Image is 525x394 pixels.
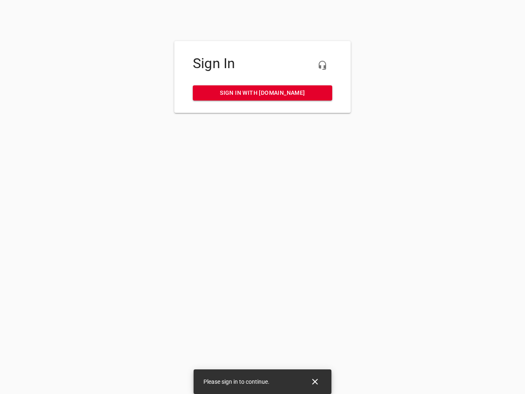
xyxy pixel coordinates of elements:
[305,372,325,392] button: Close
[193,85,332,101] a: Sign in with [DOMAIN_NAME]
[203,378,269,385] span: Please sign in to continue.
[199,88,326,98] span: Sign in with [DOMAIN_NAME]
[313,55,332,75] button: Live Chat
[193,55,332,72] h4: Sign In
